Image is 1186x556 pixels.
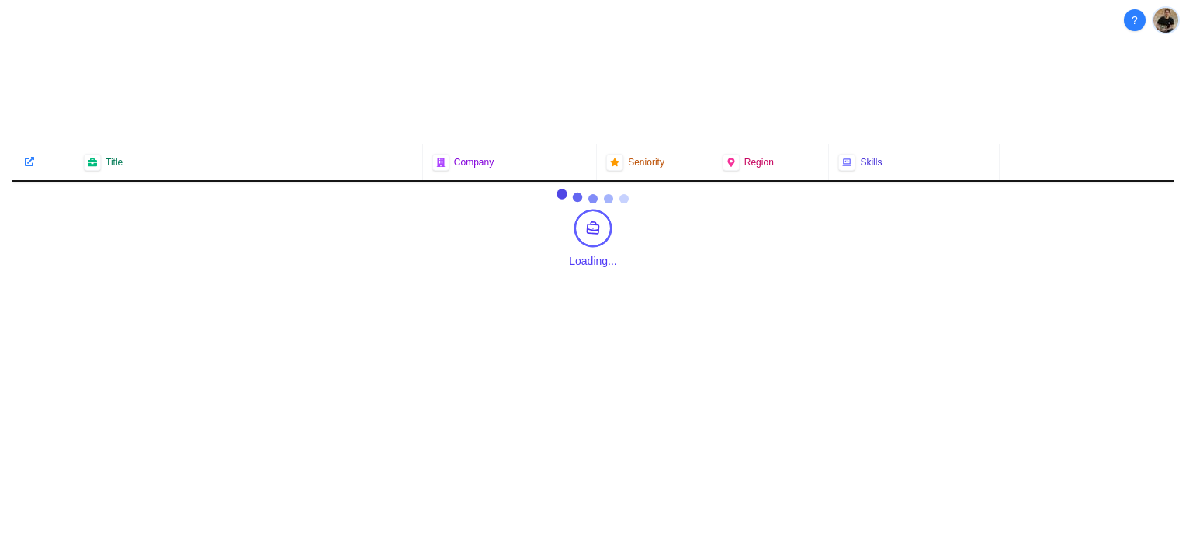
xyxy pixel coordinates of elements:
[628,156,664,169] span: Seniority
[1153,8,1178,33] img: User avatar
[1152,6,1180,34] button: User menu
[860,156,882,169] span: Skills
[744,156,774,169] span: Region
[1132,12,1138,28] span: ?
[569,253,617,269] div: Loading...
[454,156,494,169] span: Company
[106,156,123,169] span: Title
[1124,9,1146,31] button: About Techjobs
